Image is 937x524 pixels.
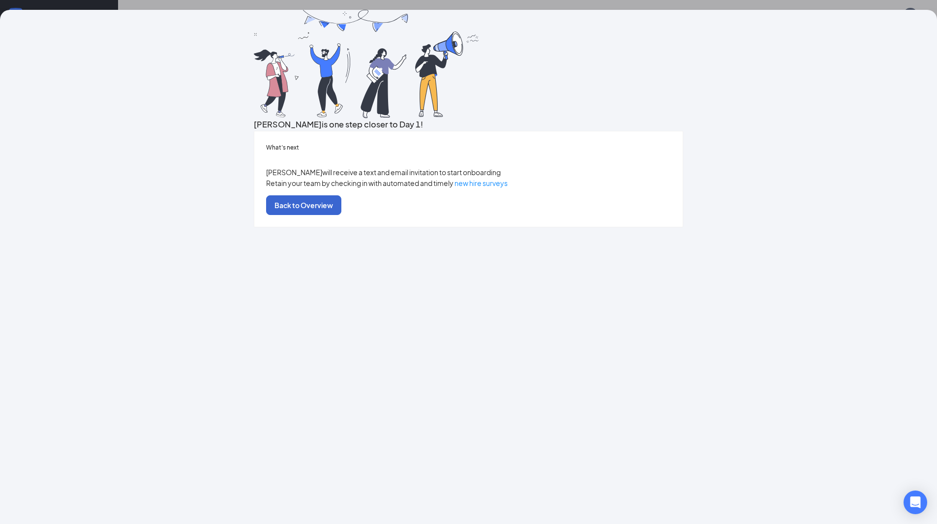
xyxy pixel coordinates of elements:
p: [PERSON_NAME] will receive a text and email invitation to start onboarding [266,167,671,178]
a: new hire surveys [454,179,508,187]
img: you are all set [254,10,480,118]
h3: [PERSON_NAME] is one step closer to Day 1! [254,118,683,131]
h5: What’s next [266,143,671,152]
div: Open Intercom Messenger [904,491,927,514]
button: Back to Overview [266,195,341,215]
p: Retain your team by checking in with automated and timely [266,178,671,188]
